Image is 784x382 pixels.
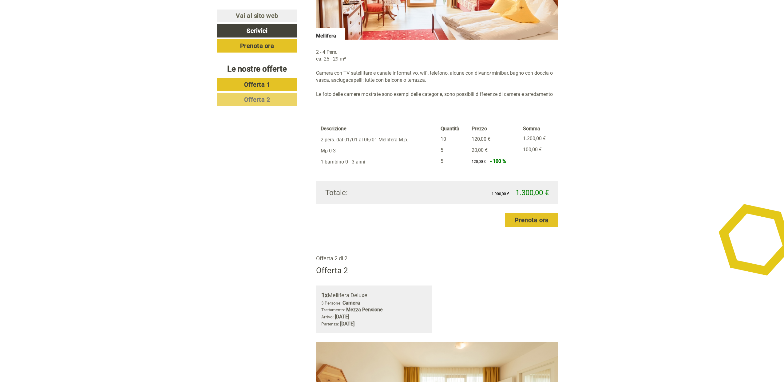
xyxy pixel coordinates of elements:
div: Mellifera Deluxe [321,291,427,300]
div: Totale: [321,187,437,198]
a: Prenota ora [505,213,558,227]
b: Mezza Pensione [346,307,383,313]
span: 120,00 € [472,159,486,164]
span: 120,00 € [472,136,490,142]
b: 1x [321,291,328,299]
td: 10 [438,134,469,145]
a: Scrivici [217,24,297,37]
span: 20,00 € [472,147,488,153]
a: Vai al sito web [217,9,297,22]
td: 1.200,00 € [521,134,553,145]
span: - 100 % [490,158,506,164]
small: 3 Persone: [321,301,341,305]
span: 1.900,00 € [492,192,509,196]
b: [DATE] [340,321,354,327]
span: 1.300,00 € [516,188,549,197]
td: 100,00 € [521,145,553,156]
div: Mellifera [316,28,345,40]
th: Descrizione [321,124,438,134]
b: [DATE] [335,314,349,320]
span: Offerta 2 di 2 [316,255,347,262]
span: Offerta 1 [244,81,270,88]
a: Prenota ora [217,39,297,53]
div: Le nostre offerte [217,63,297,75]
b: Camera [343,300,360,306]
p: 2 - 4 Pers. ca. 25 - 29 m² Camera con TV satellitare e canale informativo, wifi, telefono, alcune... [316,49,558,98]
small: Trattamento: [321,307,345,312]
td: 5 [438,145,469,156]
th: Prezzo [469,124,521,134]
span: Offerta 2 [244,96,270,103]
th: Quantità [438,124,469,134]
td: 2 pers. dal 01/01 al 06/01 Mellifera M.p. [321,134,438,145]
th: Somma [521,124,553,134]
div: Offerta 2 [316,265,348,276]
small: Arrivo: [321,314,334,319]
td: 5 [438,156,469,167]
td: 1 bambino 0 - 3 anni [321,156,438,167]
small: Partenza: [321,321,339,326]
td: Mp 0-3 [321,145,438,156]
